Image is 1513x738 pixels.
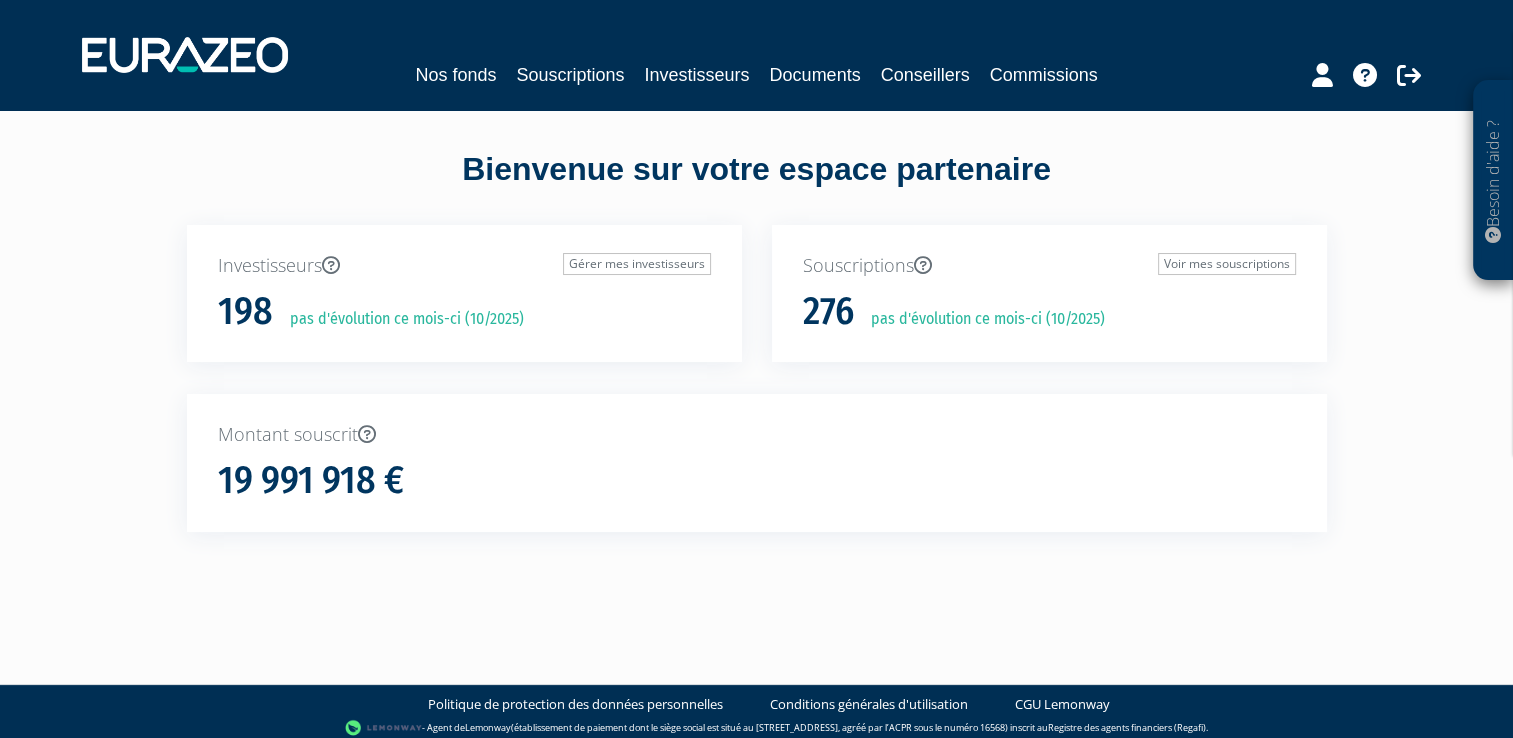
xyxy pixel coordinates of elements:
a: Commissions [990,61,1098,89]
a: Registre des agents financiers (Regafi) [1048,720,1206,733]
img: 1732889491-logotype_eurazeo_blanc_rvb.png [82,37,288,73]
a: Nos fonds [415,61,496,89]
p: Investisseurs [218,253,711,279]
p: pas d'évolution ce mois-ci (10/2025) [857,308,1105,331]
div: Bienvenue sur votre espace partenaire [172,147,1342,225]
p: Montant souscrit [218,422,1296,448]
p: Souscriptions [803,253,1296,279]
a: Investisseurs [644,61,749,89]
a: Gérer mes investisseurs [563,253,711,275]
a: Voir mes souscriptions [1158,253,1296,275]
img: logo-lemonway.png [345,718,422,738]
p: pas d'évolution ce mois-ci (10/2025) [276,308,524,331]
p: Besoin d'aide ? [1482,91,1505,271]
a: Conseillers [881,61,970,89]
a: CGU Lemonway [1015,695,1110,714]
a: Politique de protection des données personnelles [428,695,723,714]
h1: 276 [803,291,854,333]
a: Souscriptions [516,61,624,89]
a: Conditions générales d'utilisation [770,695,968,714]
h1: 198 [218,291,273,333]
div: - Agent de (établissement de paiement dont le siège social est situé au [STREET_ADDRESS], agréé p... [20,718,1493,738]
a: Lemonway [465,720,511,733]
a: Documents [770,61,861,89]
h1: 19 991 918 € [218,460,404,502]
